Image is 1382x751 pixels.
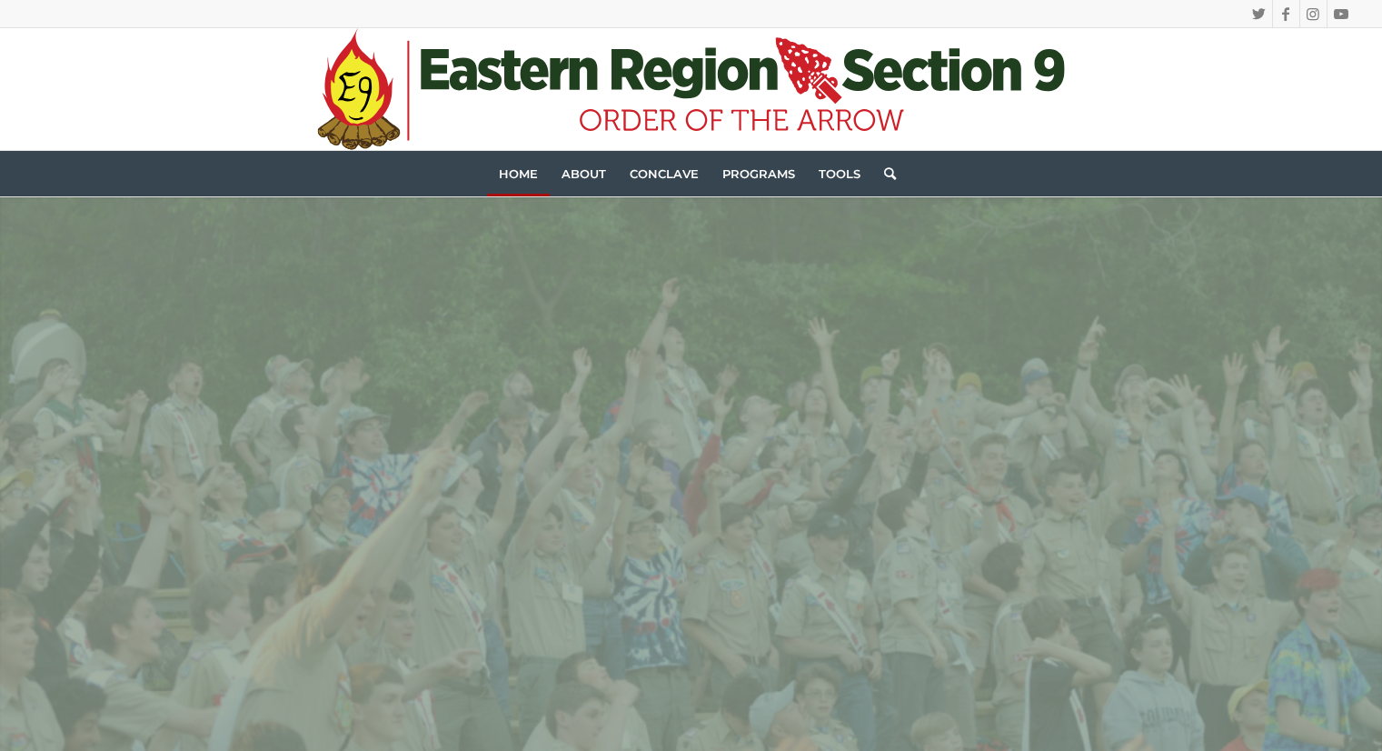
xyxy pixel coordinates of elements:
[872,151,896,196] a: Search
[550,151,618,196] a: About
[630,166,699,181] span: Conclave
[722,166,795,181] span: Programs
[499,166,538,181] span: Home
[819,166,860,181] span: Tools
[807,151,872,196] a: Tools
[562,166,606,181] span: About
[487,151,550,196] a: Home
[618,151,711,196] a: Conclave
[711,151,807,196] a: Programs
